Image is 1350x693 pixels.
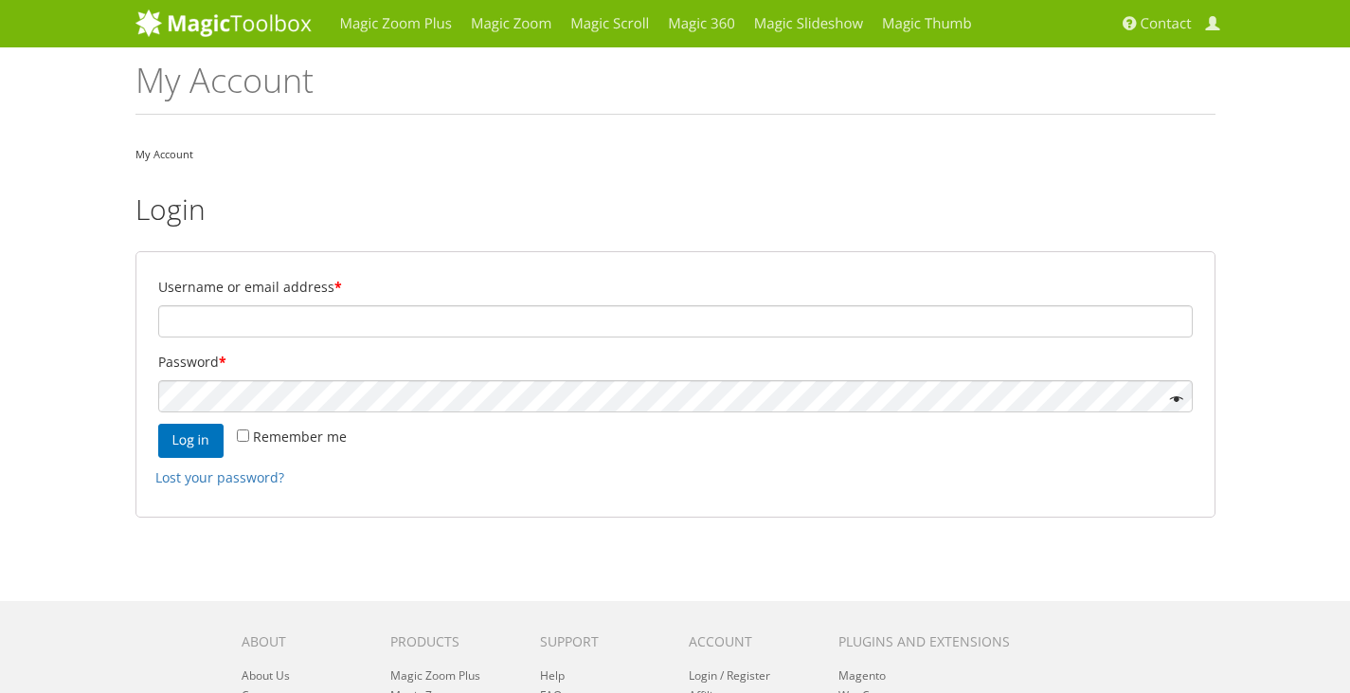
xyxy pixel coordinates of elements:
nav: My Account [135,143,1215,165]
a: Magento [838,667,886,684]
a: Help [540,667,565,684]
a: About Us [242,667,290,684]
label: Password [158,349,1193,375]
h6: Support [540,634,660,648]
h6: Account [689,634,809,648]
h6: Products [390,634,511,648]
label: Username or email address [158,274,1193,301]
h6: Plugins and extensions [838,634,1034,648]
input: Remember me [237,429,249,442]
span: Remember me [253,428,347,446]
h1: My Account [135,62,1215,115]
a: Magic Zoom Plus [390,667,480,684]
a: Login / Register [689,667,770,684]
img: MagicToolbox.com - Image tools for your website [135,9,312,37]
h6: About [242,634,362,648]
button: Log in [158,424,224,458]
span: Contact [1141,14,1192,33]
a: Lost your password? [155,468,284,486]
h2: Login [135,193,1215,225]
